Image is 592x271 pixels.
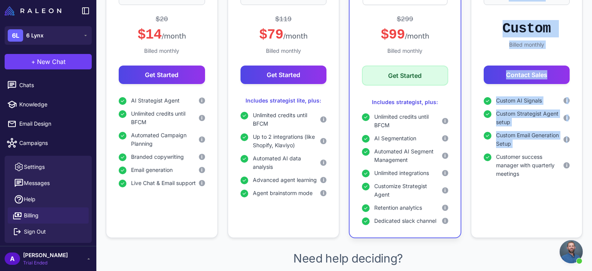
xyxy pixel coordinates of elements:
[496,153,564,178] span: Customer success manager with quarterly meetings
[374,169,429,177] span: Unlimited integrations
[323,159,324,166] span: i
[201,97,202,104] span: i
[444,118,446,125] span: i
[24,211,39,220] span: Billing
[253,111,321,128] span: Unlimited credits until BFCM
[381,26,429,44] div: $99
[138,26,186,44] div: $14
[201,114,202,121] span: i
[8,29,23,42] div: 6L
[19,120,87,128] span: Email Design
[131,131,199,148] span: Automated Campaign Planning
[323,116,324,123] span: i
[374,113,442,130] span: Unlimited credits until BFCM
[5,54,92,69] button: +New Chat
[566,136,567,143] span: i
[496,131,564,148] span: Custom Email Generation Setup
[362,66,448,86] button: Get Started
[240,66,327,84] button: Get Started
[201,153,202,160] span: i
[5,6,64,15] a: Raleon Logo
[275,14,292,25] div: $119
[362,98,448,106] div: Includes strategist, plus:
[8,224,89,240] button: Sign Out
[131,166,173,174] span: Email generation
[23,259,68,266] span: Trial Ended
[362,47,448,55] div: Billed monthly
[31,57,35,66] span: +
[19,139,87,147] span: Campaigns
[5,252,20,265] div: A
[26,31,44,40] span: 6 Lynx
[131,179,196,187] span: Live Chat & Email support
[444,187,446,194] span: i
[323,190,324,197] span: i
[405,32,429,40] span: /month
[560,240,583,263] div: Open chat
[503,20,551,37] div: Custom
[3,154,93,170] a: Calendar
[119,66,205,84] button: Get Started
[240,96,327,105] div: Includes strategist lite, plus:
[8,175,89,191] button: Messages
[8,191,89,207] a: Help
[374,182,442,199] span: Customize Strategist Agent
[566,162,567,169] span: i
[3,116,93,132] a: Email Design
[131,109,199,126] span: Unlimited credits until BFCM
[201,180,202,187] span: i
[253,176,317,184] span: Advanced agent learning
[24,179,50,187] span: Messages
[19,100,87,109] span: Knowledge
[323,138,324,145] span: i
[397,14,414,25] div: $299
[24,163,45,171] span: Settings
[19,81,87,89] span: Chats
[323,177,324,183] span: i
[201,136,202,143] span: i
[24,227,46,236] span: Sign Out
[253,154,321,171] span: Automated AI data analysis
[444,152,446,159] span: i
[484,40,570,49] div: Billed monthly
[3,96,93,113] a: Knowledge
[253,189,313,197] span: Agent brainstorm mode
[444,217,446,224] span: i
[156,14,168,25] div: $20
[374,204,422,212] span: Retention analytics
[566,97,567,104] span: i
[374,134,416,143] span: AI Segmentation
[3,135,93,151] a: Campaigns
[444,204,446,211] span: i
[444,170,446,177] span: i
[240,47,327,55] div: Billed monthly
[496,109,564,126] span: Custom Strategist Agent setup
[444,135,446,142] span: i
[566,114,567,121] span: i
[496,96,542,105] span: Custom AI Signals
[3,77,93,93] a: Chats
[131,153,184,161] span: Branded copywriting
[484,66,570,84] button: Contact Sales
[201,167,202,173] span: i
[283,32,308,40] span: /month
[24,195,35,204] span: Help
[5,6,61,15] img: Raleon Logo
[374,217,436,225] span: Dedicated slack channel
[374,147,442,164] span: Automated AI Segment Management
[161,32,186,40] span: /month
[293,251,403,266] p: Need help deciding?
[119,47,205,55] div: Billed monthly
[5,26,92,45] button: 6L6 Lynx
[253,133,321,150] span: Up to 2 integrations (like Shopify, Klaviyo)
[37,57,66,66] span: New Chat
[131,96,180,105] span: AI Strategist Agent
[23,251,68,259] span: [PERSON_NAME]
[259,26,308,44] div: $79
